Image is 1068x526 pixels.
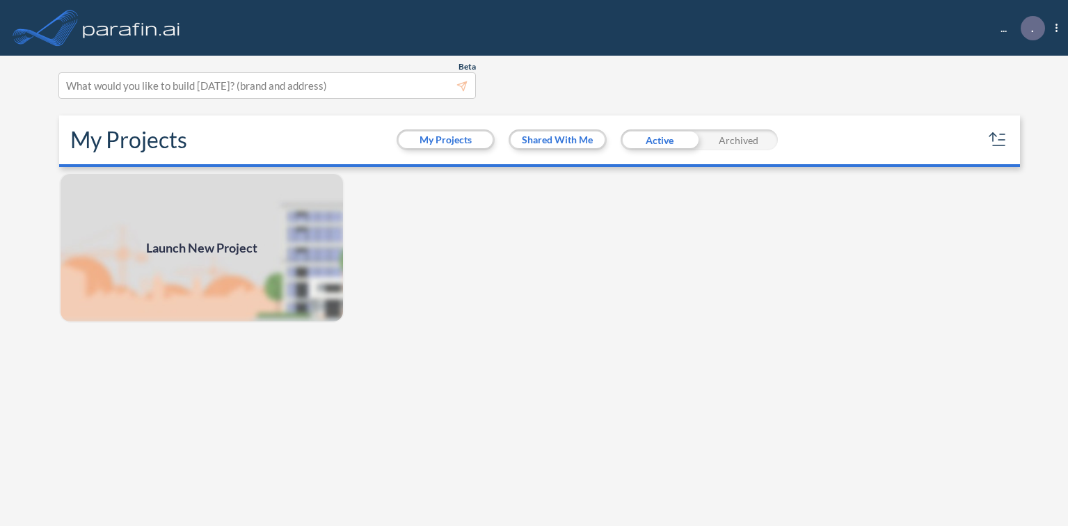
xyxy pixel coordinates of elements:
button: My Projects [399,131,493,148]
button: Shared With Me [511,131,605,148]
img: logo [80,14,183,42]
a: Launch New Project [59,173,344,323]
div: Archived [699,129,778,150]
h2: My Projects [70,127,187,153]
span: Launch New Project [146,239,257,257]
img: add [59,173,344,323]
div: ... [980,16,1058,40]
span: Beta [459,61,476,72]
button: sort [987,129,1009,151]
div: Active [621,129,699,150]
p: . [1031,22,1034,34]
